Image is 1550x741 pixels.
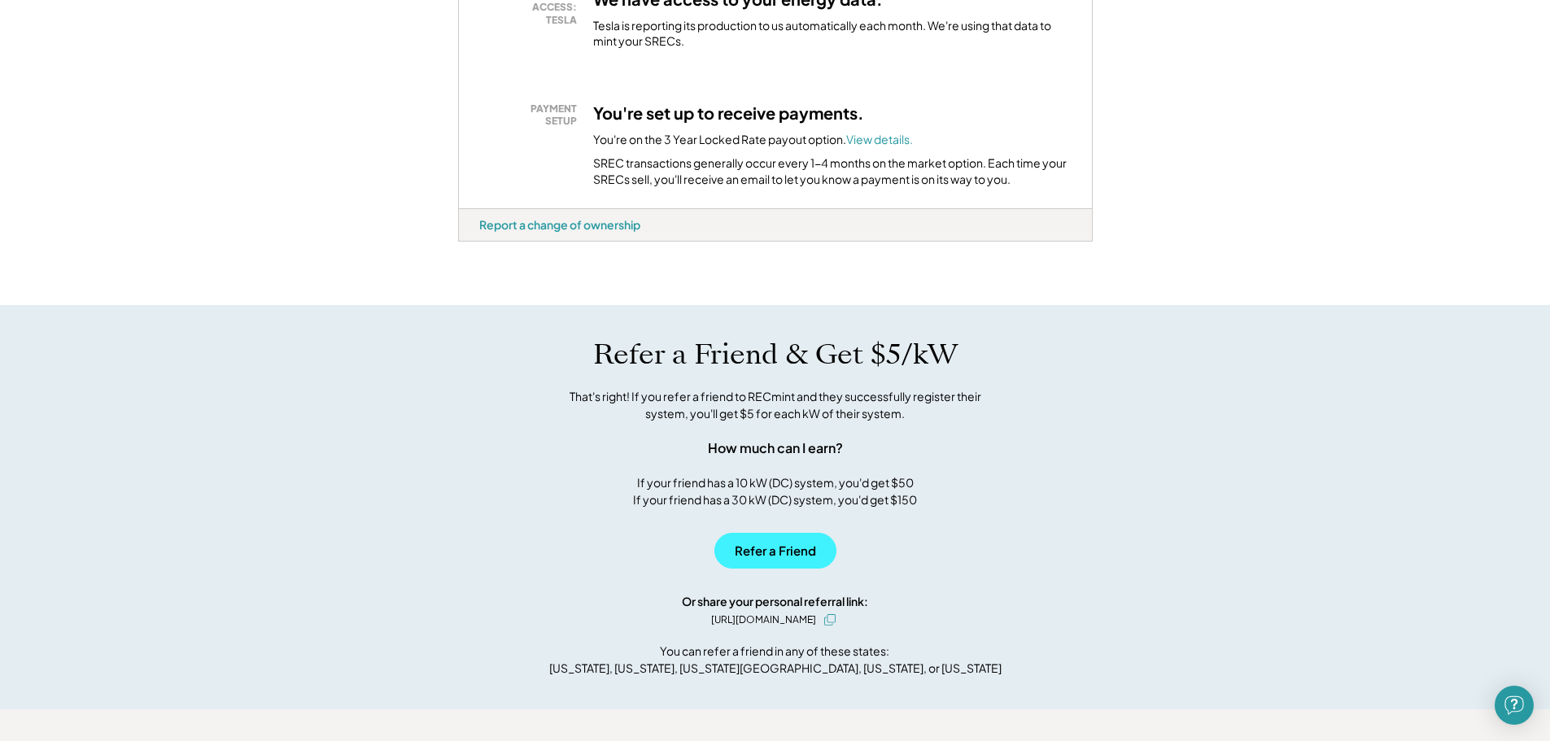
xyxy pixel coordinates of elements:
div: SREC transactions generally occur every 1-4 months on the market option. Each time your SRECs sel... [593,155,1072,187]
div: Report a change of ownership [479,217,640,232]
div: PAYMENT SETUP [487,102,577,128]
button: Refer a Friend [714,533,836,569]
div: How much can I earn? [708,438,843,458]
div: You can refer a friend in any of these states: [US_STATE], [US_STATE], [US_STATE][GEOGRAPHIC_DATA... [549,643,1002,677]
div: If your friend has a 10 kW (DC) system, you'd get $50 If your friend has a 30 kW (DC) system, you... [633,474,917,508]
a: View details. [846,132,913,146]
h1: Refer a Friend & Get $5/kW [593,338,958,372]
div: That's right! If you refer a friend to RECmint and they successfully register their system, you'l... [552,388,999,422]
button: click to copy [820,610,840,630]
div: You're on the 3 Year Locked Rate payout option. [593,132,913,148]
div: [URL][DOMAIN_NAME] [711,612,816,627]
div: Tesla is reporting its production to us automatically each month. We're using that data to mint y... [593,18,1072,50]
div: enkxzqgm - VA Distributed [458,242,517,248]
div: Or share your personal referral link: [682,593,868,610]
h3: You're set up to receive payments. [593,102,864,124]
div: Open Intercom Messenger [1495,686,1534,725]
